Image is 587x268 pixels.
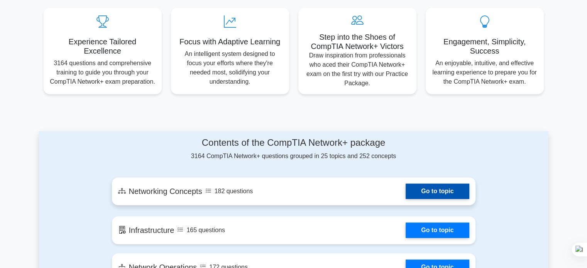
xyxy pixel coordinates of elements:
div: 3164 CompTIA Network+ questions grouped in 25 topics and 252 concepts [112,137,475,161]
p: Draw inspiration from professionals who aced their CompTIA Network+ exam on the first try with ou... [304,51,410,88]
a: Go to topic [406,184,469,199]
a: Go to topic [406,222,469,238]
p: An intelligent system designed to focus your efforts where they're needed most, solidifying your ... [177,49,283,86]
h5: Step into the Shoes of CompTIA Network+ Victors [304,32,410,51]
h5: Experience Tailored Excellence [50,37,156,56]
h5: Focus with Adaptive Learning [177,37,283,46]
h4: Contents of the CompTIA Network+ package [112,137,475,148]
p: 3164 questions and comprehensive training to guide you through your CompTIA Network+ exam prepara... [50,59,156,86]
p: An enjoyable, intuitive, and effective learning experience to prepare you for the CompTIA Network... [432,59,538,86]
h5: Engagement, Simplicity, Success [432,37,538,56]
